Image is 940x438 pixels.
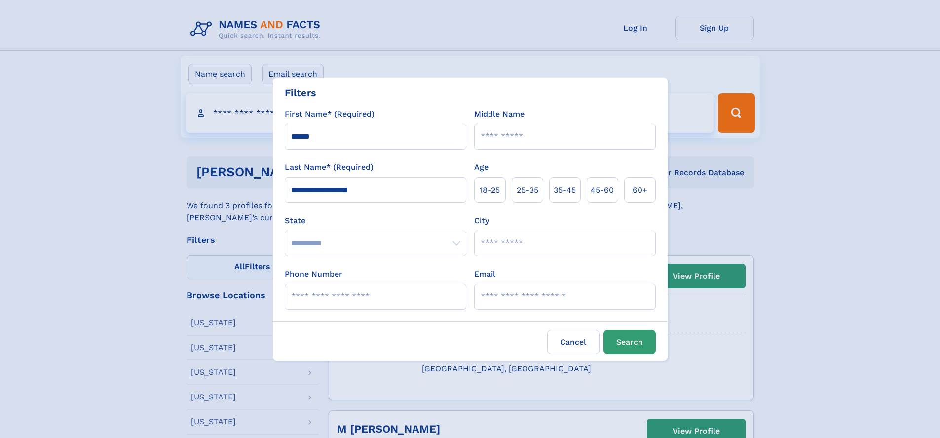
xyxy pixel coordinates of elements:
button: Search [603,330,656,354]
label: City [474,215,489,227]
div: Filters [285,85,316,100]
span: 25‑35 [517,184,538,196]
label: Email [474,268,495,280]
span: 60+ [633,184,647,196]
label: Phone Number [285,268,342,280]
span: 35‑45 [554,184,576,196]
span: 18‑25 [480,184,500,196]
label: First Name* (Required) [285,108,375,120]
label: State [285,215,466,227]
label: Middle Name [474,108,525,120]
label: Age [474,161,489,173]
label: Last Name* (Required) [285,161,374,173]
label: Cancel [547,330,600,354]
span: 45‑60 [591,184,614,196]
